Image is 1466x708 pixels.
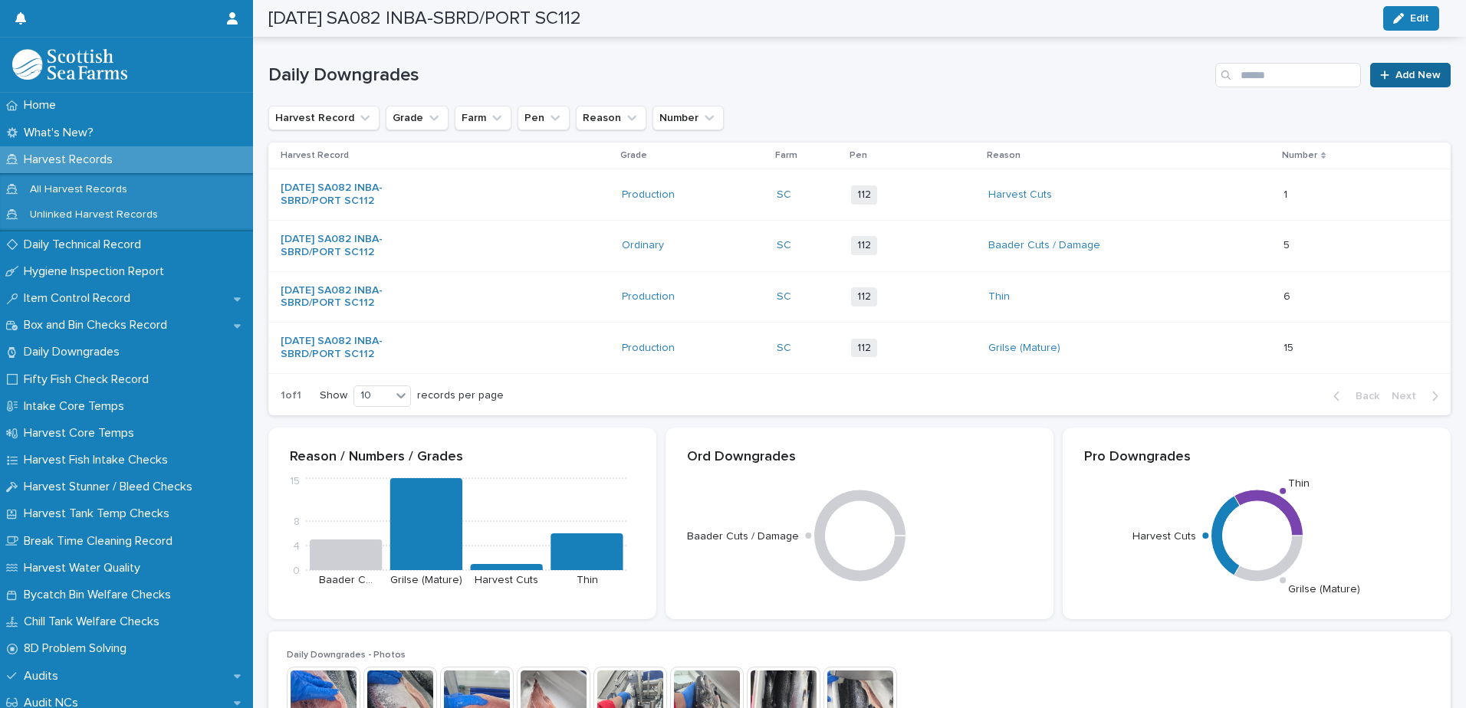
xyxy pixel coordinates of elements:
[281,335,409,361] a: [DATE] SA082 INBA-SBRD/PORT SC112
[1385,389,1451,403] button: Next
[294,516,300,527] tspan: 8
[18,372,161,387] p: Fifty Fish Check Record
[987,147,1021,164] p: Reason
[18,183,140,196] p: All Harvest Records
[293,541,300,552] tspan: 4
[850,147,867,164] p: Pen
[290,477,300,487] tspan: 15
[622,188,675,202] a: Production
[18,291,143,306] p: Item Control Record
[686,531,798,542] text: Baader Cuts / Damage
[18,588,183,602] p: Bycatch Bin Welfare Checks
[18,318,179,333] p: Box and Bin Checks Record
[777,239,791,252] a: SC
[622,239,664,252] a: Ordinary
[290,449,635,466] p: Reason / Numbers / Grades
[281,284,409,310] a: [DATE] SA082 INBA-SBRD/PORT SC112
[268,220,1451,271] tr: [DATE] SA082 INBA-SBRD/PORT SC112 Ordinary SC 112Baader Cuts / Damage 55
[18,506,182,521] p: Harvest Tank Temp Checks
[455,106,511,130] button: Farm
[268,64,1209,87] h1: Daily Downgrades
[319,575,373,585] text: Baader C…
[386,106,449,130] button: Grade
[1215,63,1361,87] input: Search
[1321,389,1385,403] button: Back
[988,188,1052,202] a: Harvest Cuts
[1284,339,1297,355] p: 15
[1284,185,1290,202] p: 1
[622,342,675,355] a: Production
[18,98,68,113] p: Home
[1084,449,1429,466] p: Pro Downgrades
[988,239,1100,252] a: Baader Cuts / Damage
[1395,70,1441,80] span: Add New
[293,565,300,576] tspan: 0
[12,49,127,80] img: mMrefqRFQpe26GRNOUkG
[777,290,791,303] a: SC
[281,182,409,208] a: [DATE] SA082 INBA-SBRD/PORT SC112
[268,106,380,130] button: Harvest Record
[18,208,170,221] p: Unlinked Harvest Records
[320,389,347,402] p: Show
[777,188,791,202] a: SC
[851,236,877,255] span: 112
[851,185,877,205] span: 112
[268,271,1451,323] tr: [DATE] SA082 INBA-SBRD/PORT SC112 Production SC 112Thin 66
[18,534,185,549] p: Break Time Cleaning Record
[687,449,1032,466] p: Ord Downgrades
[268,8,581,30] h2: [DATE] SA082 INBA-SBRD/PORT SC112
[18,152,125,167] p: Harvest Records
[1370,63,1451,87] a: Add New
[18,453,180,467] p: Harvest Fish Intake Checks
[390,575,462,585] text: Grilse (Mature)
[287,651,406,660] span: Daily Downgrades - Photos
[576,106,646,130] button: Reason
[1383,6,1439,31] button: Edit
[475,575,538,585] text: Harvest Cuts
[851,287,877,306] span: 112
[18,345,132,359] p: Daily Downgrades
[988,342,1060,355] a: Grilse (Mature)
[18,480,205,494] p: Harvest Stunner / Bleed Checks
[281,147,349,164] p: Harvest Record
[268,323,1451,374] tr: [DATE] SA082 INBA-SBRD/PORT SC112 Production SC 112Grilse (Mature) 1515
[620,147,647,164] p: Grade
[1287,585,1359,595] text: Grilse (Mature)
[18,264,176,279] p: Hygiene Inspection Report
[417,389,504,402] p: records per page
[652,106,724,130] button: Number
[18,669,71,683] p: Audits
[577,575,598,585] text: Thin
[1346,391,1379,402] span: Back
[622,290,675,303] a: Production
[281,233,409,259] a: [DATE] SA082 INBA-SBRD/PORT SC112
[518,106,570,130] button: Pen
[18,641,139,656] p: 8D Problem Solving
[1282,147,1317,164] p: Number
[1284,287,1293,303] p: 6
[988,290,1010,303] a: Thin
[18,615,172,629] p: Chill Tank Welfare Checks
[775,147,797,164] p: Farm
[18,561,153,575] p: Harvest Water Quality
[777,342,791,355] a: SC
[1392,391,1425,402] span: Next
[18,126,106,140] p: What's New?
[18,426,146,441] p: Harvest Core Temps
[1287,478,1309,489] text: Thin
[354,388,391,404] div: 10
[18,399,136,414] p: Intake Core Temps
[268,377,314,415] p: 1 of 1
[1284,236,1293,252] p: 5
[268,169,1451,221] tr: [DATE] SA082 INBA-SBRD/PORT SC112 Production SC 112Harvest Cuts 11
[1410,13,1429,24] span: Edit
[18,238,153,252] p: Daily Technical Record
[1132,531,1195,542] text: Harvest Cuts
[851,339,877,358] span: 112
